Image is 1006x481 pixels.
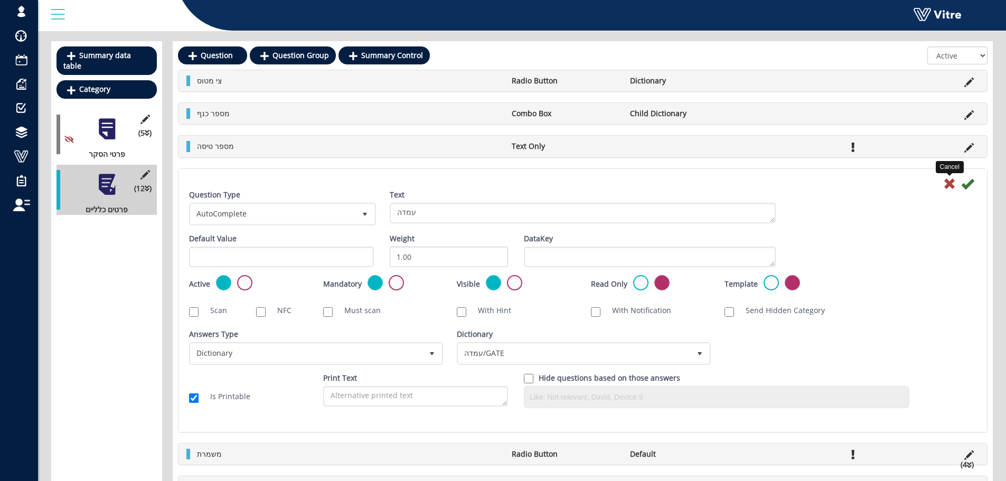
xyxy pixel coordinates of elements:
label: Send Hidden Category [735,305,825,316]
li: Child Dictionary [625,108,743,119]
span: (5 ) [138,128,152,138]
label: Hide questions based on those answers [539,373,680,383]
label: Dictionary [457,329,493,339]
label: Text [390,190,405,200]
label: Scan [200,305,227,316]
label: With Hint [467,305,511,316]
span: מספר כנף [197,108,230,118]
a: Summary data table [57,46,157,75]
span: צי מטוס [197,76,222,86]
input: With Notification [591,307,600,317]
label: Question Type [189,190,240,200]
li: Radio Button [506,76,625,86]
a: Category [57,80,157,98]
label: Answers Type [189,329,238,339]
span: Dictionary [191,344,422,363]
span: מספר טיסה [197,141,234,151]
label: Default Value [189,233,237,244]
textarea: עמדה [390,203,776,223]
label: Template [725,279,758,289]
div: Cancel [936,161,964,173]
li: Text Only [506,141,625,152]
span: select [355,204,374,223]
label: DataKey [524,233,553,244]
span: AutoComplete [191,204,355,223]
label: Mandatory [323,279,362,289]
input: Scan [189,307,199,317]
input: Like: Not relevant, David, Device 9 [527,389,907,405]
a: Question [178,46,247,64]
li: Combo Box [506,108,625,119]
input: With Hint [457,307,466,317]
label: NFC [267,305,292,316]
input: NFC [256,307,266,317]
div: פרטים כלליים [57,204,149,215]
div: פרטי הסקר [57,149,149,159]
input: Is Printable [189,393,199,403]
label: Weight [390,233,415,244]
label: Visible [457,279,480,289]
label: Active [189,279,210,289]
span: (12 ) [134,183,152,194]
input: Send Hidden Category [725,307,734,317]
input: Hide question based on answer [524,374,533,383]
li: Default [625,449,743,459]
label: Is Printable [200,391,250,402]
a: Question Group [250,46,336,64]
span: משמרת [197,449,222,459]
a: Summary Control [339,46,430,64]
label: Print Text [323,373,357,383]
span: עמדה/GATE [458,344,690,363]
input: Must scan [323,307,333,317]
label: Must scan [334,305,381,316]
label: Read Only [591,279,627,289]
li: Dictionary [625,76,743,86]
li: Radio Button [506,449,625,459]
span: select [422,344,441,363]
span: select [690,344,709,363]
li: (4 ) [955,459,979,470]
label: With Notification [601,305,671,316]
